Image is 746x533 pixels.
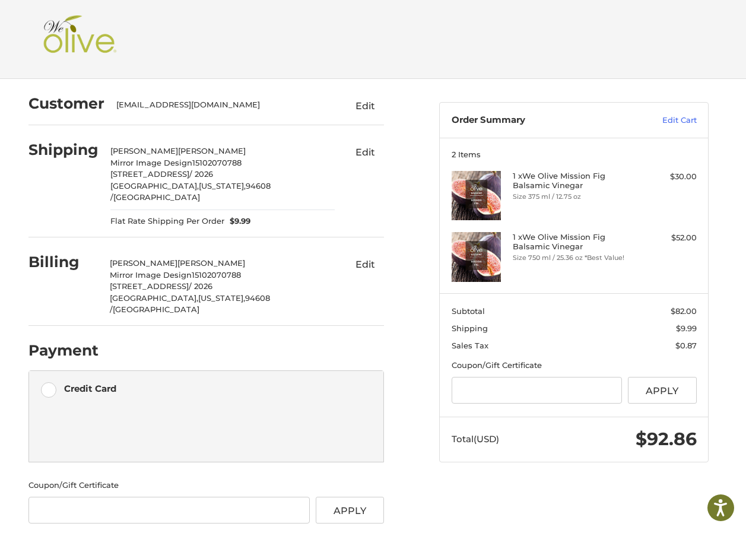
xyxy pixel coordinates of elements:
span: $0.87 [675,341,697,350]
span: Sales Tax [452,341,488,350]
span: $92.86 [636,428,697,450]
div: Credit Card [64,379,116,398]
span: 15102070788 [192,158,242,167]
span: [GEOGRAPHIC_DATA] [113,192,200,202]
span: Shipping [452,323,488,333]
iframe: Secure payment input frame [62,410,369,453]
h4: 1 x We Olive Mission Fig Balsamic Vinegar [513,171,633,191]
li: Size 750 ml / 25.36 oz *Best Value! [513,253,633,263]
span: [PERSON_NAME] [178,146,246,156]
button: Apply [316,497,385,524]
span: $82.00 [671,306,697,316]
div: [EMAIL_ADDRESS][DOMAIN_NAME] [116,99,323,111]
img: Shop We Olive [40,15,120,63]
span: [PERSON_NAME] [177,258,245,268]
span: [PERSON_NAME] [110,146,178,156]
span: 15102070788 [192,270,241,280]
span: [US_STATE], [199,181,246,191]
h4: 1 x We Olive Mission Fig Balsamic Vinegar [513,232,633,252]
div: $52.00 [635,232,696,244]
h2: Payment [28,341,99,360]
span: Flat Rate Shipping Per Order [110,215,224,227]
button: Edit [346,255,384,274]
span: [GEOGRAPHIC_DATA], [110,181,199,191]
a: Edit Cart [618,115,697,126]
h3: Order Summary [452,115,618,126]
h3: 2 Items [452,150,697,159]
span: [US_STATE], [198,293,245,303]
span: $9.99 [676,323,697,333]
div: Coupon/Gift Certificate [452,360,697,372]
div: Coupon/Gift Certificate [28,480,384,491]
span: [GEOGRAPHIC_DATA] [113,304,199,314]
span: Mirror Image Design [110,158,192,167]
span: Subtotal [452,306,485,316]
input: Gift Certificate or Coupon Code [28,497,310,524]
span: / 2026 [189,281,212,291]
h2: Customer [28,94,104,113]
button: Apply [628,377,697,404]
h2: Billing [28,253,98,271]
span: Mirror Image Design [110,270,192,280]
li: Size 375 ml / 12.75 oz [513,192,633,202]
button: Open LiveChat chat widget [136,15,151,30]
button: Edit [346,96,384,115]
p: We're away right now. Please check back later! [17,18,134,27]
input: Gift Certificate or Coupon Code [452,377,623,404]
div: $30.00 [635,171,696,183]
span: Total (USD) [452,433,499,445]
span: $9.99 [224,215,251,227]
span: [STREET_ADDRESS] [110,169,189,179]
h2: Shipping [28,141,99,159]
span: [PERSON_NAME] [110,258,177,268]
span: [GEOGRAPHIC_DATA], [110,293,198,303]
span: / 2026 [189,169,213,179]
button: Edit [346,142,384,161]
span: [STREET_ADDRESS] [110,281,189,291]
